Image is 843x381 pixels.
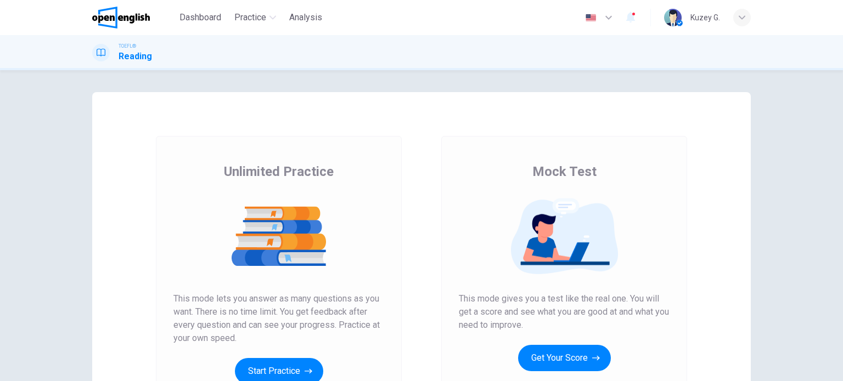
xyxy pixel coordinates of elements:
button: Dashboard [175,8,226,27]
span: TOEFL® [119,42,136,50]
span: This mode lets you answer as many questions as you want. There is no time limit. You get feedback... [173,292,384,345]
span: Practice [234,11,266,24]
span: Unlimited Practice [224,163,334,180]
button: Analysis [285,8,327,27]
img: Profile picture [664,9,682,26]
img: OpenEnglish logo [92,7,150,29]
button: Get Your Score [518,345,611,371]
span: Analysis [289,11,322,24]
img: en [584,14,598,22]
h1: Reading [119,50,152,63]
span: This mode gives you a test like the real one. You will get a score and see what you are good at a... [459,292,670,332]
button: Practice [230,8,280,27]
div: Kuzey G. [690,11,720,24]
a: OpenEnglish logo [92,7,175,29]
span: Mock Test [532,163,597,180]
span: Dashboard [179,11,221,24]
